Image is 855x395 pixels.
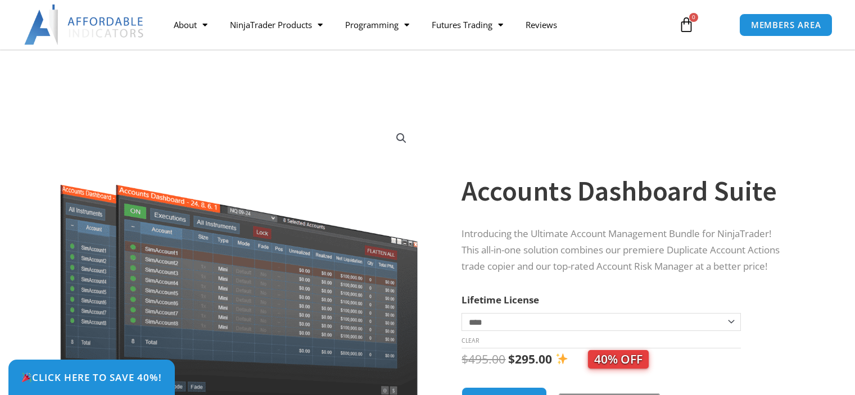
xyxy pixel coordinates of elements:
a: About [162,12,219,38]
a: Programming [334,12,420,38]
p: Introducing the Ultimate Account Management Bundle for NinjaTrader! This all-in-one solution comb... [462,226,790,275]
bdi: 295.00 [508,351,552,367]
a: 🎉Click Here to save 40%! [8,360,175,395]
a: Futures Trading [420,12,514,38]
span: MEMBERS AREA [751,21,821,29]
a: Reviews [514,12,568,38]
span: Click Here to save 40%! [21,373,162,382]
h1: Accounts Dashboard Suite [462,171,790,211]
a: MEMBERS AREA [739,13,833,37]
a: Clear options [462,337,479,344]
span: 0 [689,13,698,22]
nav: Menu [162,12,667,38]
a: View full-screen image gallery [391,128,411,148]
img: ✨ [556,353,568,365]
a: NinjaTrader Products [219,12,334,38]
span: $ [462,351,468,367]
a: 0 [662,8,711,41]
span: $ [508,351,515,367]
span: 40% OFF [588,350,649,369]
img: 🎉 [22,373,31,382]
bdi: 495.00 [462,351,505,367]
img: LogoAI | Affordable Indicators – NinjaTrader [24,4,145,45]
label: Lifetime License [462,293,539,306]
